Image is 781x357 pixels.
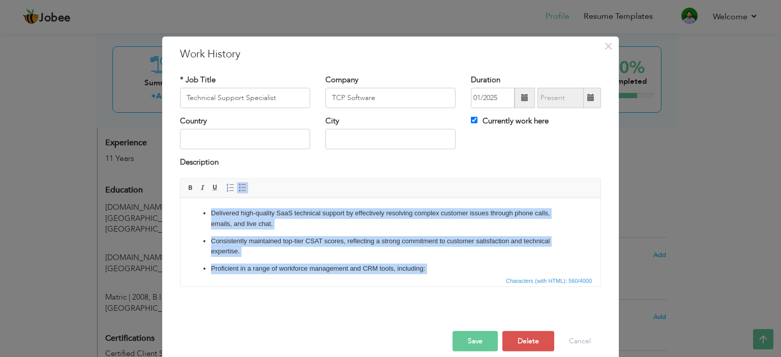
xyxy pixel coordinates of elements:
[600,38,616,54] button: Close
[471,74,500,85] label: Duration
[453,331,498,351] button: Save
[209,182,221,193] a: Underline
[502,331,554,351] button: Delete
[185,182,196,193] a: Bold
[471,117,477,123] input: Currently work here
[604,37,613,55] span: ×
[504,276,594,285] span: Characters (with HTML): 560/4000
[180,116,207,126] label: Country
[237,182,248,193] a: Insert/Remove Bulleted List
[181,198,600,274] iframe: Rich Text Editor, workEditor
[180,46,601,61] h3: Work History
[197,182,208,193] a: Italic
[325,116,339,126] label: City
[471,116,549,126] label: Currently work here
[537,88,584,108] input: Present
[180,74,216,85] label: * Job Title
[225,182,236,193] a: Insert/Remove Numbered List
[180,157,219,168] label: Description
[559,331,601,351] button: Cancel
[471,88,515,108] input: From
[504,276,595,285] div: Statistics
[325,74,358,85] label: Company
